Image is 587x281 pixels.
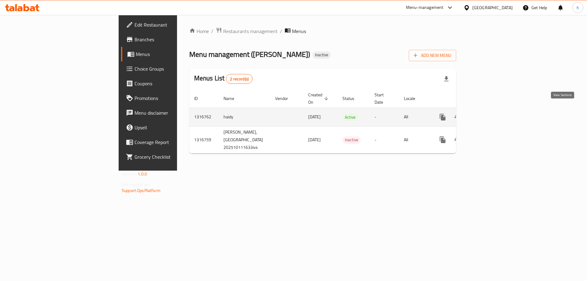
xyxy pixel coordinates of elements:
a: Upsell [121,120,217,135]
div: Export file [439,72,454,86]
span: Edit Restaurant [135,21,212,28]
div: Menu-management [406,4,444,11]
button: more [435,110,450,124]
div: [GEOGRAPHIC_DATA] [472,4,513,11]
span: ID [194,95,206,102]
span: Locale [404,95,423,102]
h2: Menus List [194,74,253,84]
td: haidy [219,108,270,126]
a: Branches [121,32,217,47]
td: - [370,108,399,126]
span: Active [342,114,358,121]
a: Restaurants management [216,27,278,35]
button: Add New Menu [409,50,456,61]
button: Change Status [450,110,465,124]
span: Menu management ( [PERSON_NAME] ) [189,47,310,61]
span: Upsell [135,124,212,131]
th: Actions [430,89,499,108]
a: Edit Restaurant [121,17,217,32]
button: more [435,132,450,147]
span: Branches [135,36,212,43]
span: Menus [136,50,212,58]
div: Active [342,113,358,121]
span: Promotions [135,94,212,102]
a: Menus [121,47,217,61]
a: Support.OpsPlatform [122,187,161,194]
a: Promotions [121,91,217,105]
li: / [280,28,282,35]
div: Inactive [342,136,361,144]
div: Total records count [226,74,253,84]
span: 2 record(s) [226,76,252,82]
span: Choice Groups [135,65,212,72]
a: Coupons [121,76,217,91]
table: enhanced table [189,89,499,153]
a: Grocery Checklist [121,150,217,164]
span: Created On [308,91,330,106]
span: Vendor [275,95,296,102]
span: [DATE] [308,136,321,144]
span: h [577,4,579,11]
nav: breadcrumb [189,27,456,35]
span: Add New Menu [414,52,451,59]
span: Status [342,95,362,102]
a: Choice Groups [121,61,217,76]
a: Coverage Report [121,135,217,150]
span: Restaurants management [223,28,278,35]
td: [PERSON_NAME],[GEOGRAPHIC_DATA] 20251011163344 [219,126,270,153]
span: Get support on: [122,180,150,188]
td: - [370,126,399,153]
span: Inactive [312,52,331,57]
span: Coupons [135,80,212,87]
span: Start Date [375,91,392,106]
td: All [399,108,430,126]
span: Inactive [342,136,361,143]
span: 1.0.0 [138,170,147,178]
td: All [399,126,430,153]
span: Coverage Report [135,139,212,146]
span: Menus [292,28,306,35]
button: Change Status [450,132,465,147]
span: [DATE] [308,113,321,121]
span: Name [223,95,242,102]
span: Version: [122,170,137,178]
a: Menu disclaimer [121,105,217,120]
span: Grocery Checklist [135,153,212,161]
div: Inactive [312,51,331,59]
span: Menu disclaimer [135,109,212,116]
